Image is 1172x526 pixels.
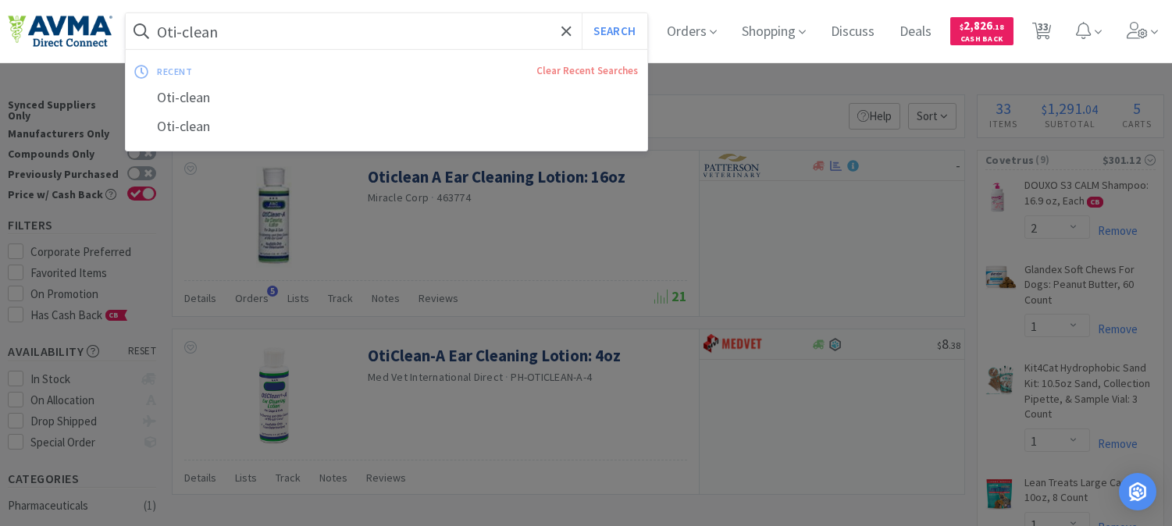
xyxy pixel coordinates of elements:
span: Cash Back [960,35,1004,45]
div: recent [157,59,364,84]
span: 2,826 [960,18,1004,33]
a: Clear Recent Searches [536,64,638,77]
a: 33 [1026,27,1058,41]
a: $2,826.18Cash Back [950,10,1013,52]
span: . 18 [992,22,1004,32]
img: e4e33dab9f054f5782a47901c742baa9_102.png [8,15,112,48]
div: Open Intercom Messenger [1119,473,1156,510]
div: Oti-clean [126,84,647,112]
a: Discuss [825,25,881,39]
a: Deals [893,25,938,39]
span: $ [960,22,964,32]
div: Oti-clean [126,112,647,141]
button: Search [582,13,647,49]
input: Search by item, sku, manufacturer, ingredient, size... [126,13,647,49]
